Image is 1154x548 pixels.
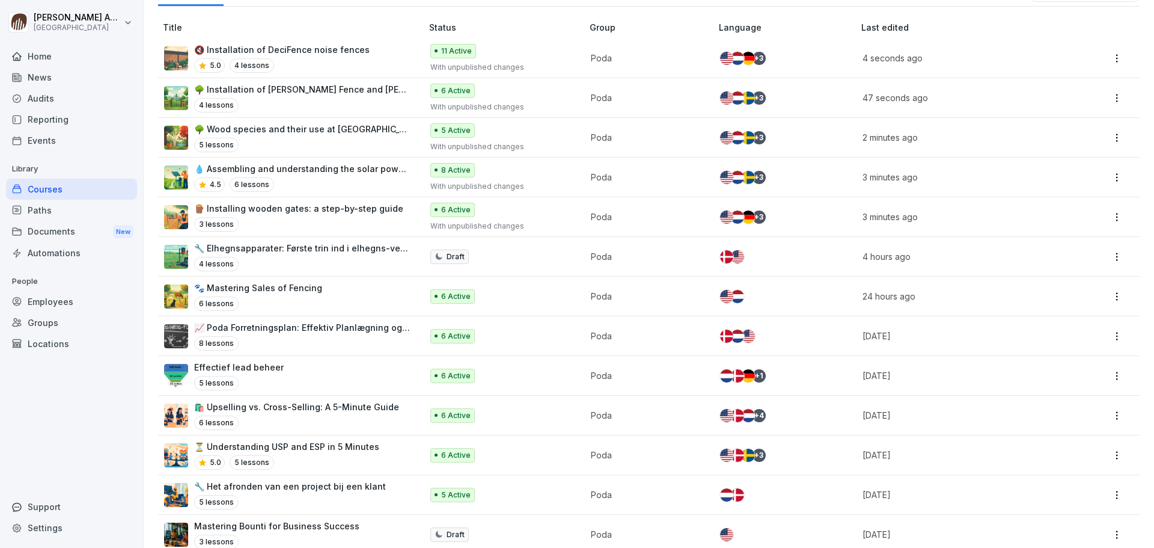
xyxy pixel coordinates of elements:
[113,225,133,239] div: New
[591,171,700,183] p: Poda
[6,88,137,109] div: Audits
[742,330,755,343] img: us.svg
[590,21,714,34] p: Group
[430,141,570,152] p: With unpublished changes
[753,409,766,422] div: + 4
[430,181,570,192] p: With unpublished changes
[6,517,137,538] div: Settings
[6,159,137,179] p: Library
[6,109,137,130] div: Reporting
[720,488,733,502] img: nl.svg
[862,52,1054,64] p: 4 seconds ago
[6,200,137,221] a: Paths
[731,171,744,184] img: nl.svg
[6,221,137,243] a: DocumentsNew
[194,297,239,311] p: 6 lessons
[441,490,471,500] p: 5 Active
[720,330,733,343] img: dk.svg
[194,440,379,453] p: ⏳ Understanding USP and ESP in 5 Minutes
[164,404,188,428] img: g4gd9d39w4p3s4dr2i7gla5s.png
[731,131,744,144] img: nl.svg
[731,488,744,502] img: dk.svg
[6,46,137,67] div: Home
[742,449,755,462] img: se.svg
[164,46,188,70] img: thgb2mx0bhcepjhojq3x82qb.png
[194,257,239,271] p: 4 lessons
[194,480,386,493] p: 🔧 Het afronden van een project bij een klant
[742,91,755,105] img: se.svg
[591,409,700,422] p: Poda
[164,443,188,467] img: ghfaes66icgjudemyzanc5gs.png
[6,242,137,263] div: Automations
[591,250,700,263] p: Poda
[591,528,700,541] p: Poda
[6,291,137,312] div: Employees
[742,211,755,224] img: de.svg
[194,123,410,135] p: 🌳 Wood species and their use at [GEOGRAPHIC_DATA]
[742,131,755,144] img: se.svg
[6,67,137,88] a: News
[731,290,744,303] img: nl.svg
[720,369,733,383] img: nl.svg
[230,177,274,192] p: 6 lessons
[430,102,570,112] p: With unpublished changes
[862,409,1054,422] p: [DATE]
[34,13,121,23] p: [PERSON_NAME] Andreasen
[164,165,188,189] img: akw15qmbc8lz96rhhyr6ygo8.png
[194,376,239,390] p: 5 lessons
[591,52,700,64] p: Poda
[164,245,188,269] img: fj77uby0edc8j7511z6kteqq.png
[862,330,1054,342] p: [DATE]
[441,331,471,342] p: 6 Active
[210,457,221,468] p: 5.0
[164,86,188,110] img: jizd591trzcmgkwg7phjhdyp.png
[719,21,856,34] p: Language
[441,291,471,302] p: 6 Active
[862,250,1054,263] p: 4 hours ago
[34,23,121,32] p: [GEOGRAPHIC_DATA]
[441,165,471,176] p: 8 Active
[194,242,410,254] p: 🔧 Elhegnsapparater: Første trin ind i elhegns-verdenen
[742,369,755,383] img: de.svg
[591,488,700,501] p: Poda
[731,211,744,224] img: nl.svg
[731,250,744,263] img: us.svg
[591,290,700,303] p: Poda
[210,60,221,71] p: 5.0
[164,126,188,150] img: gb4uxy99b9loxgm7rcriajjo.png
[753,131,766,144] div: + 3
[862,449,1054,461] p: [DATE]
[194,162,410,175] p: 💧 Assembling and understanding the solar powered field pump
[194,83,410,96] p: 🌳 Installation of [PERSON_NAME] Fence and [PERSON_NAME][GEOGRAPHIC_DATA]
[753,449,766,462] div: + 3
[430,221,570,232] p: With unpublished changes
[194,361,284,374] p: Effectief lead beheer
[720,91,733,105] img: us.svg
[731,91,744,105] img: nl.svg
[164,364,188,388] img: ii4te864lx8a59yyzo957qwk.png
[194,495,239,510] p: 5 lessons
[720,290,733,303] img: us.svg
[230,58,274,73] p: 4 lessons
[6,130,137,151] a: Events
[731,330,744,343] img: nl.svg
[862,91,1054,104] p: 47 seconds ago
[6,312,137,333] a: Groups
[6,333,137,354] a: Locations
[731,369,744,383] img: dk.svg
[591,369,700,382] p: Poda
[720,171,733,184] img: us.svg
[862,211,1054,223] p: 3 minutes ago
[194,520,359,532] p: Mastering Bounti for Business Success
[720,52,733,65] img: us.svg
[862,290,1054,303] p: 24 hours ago
[210,179,221,190] p: 4.5
[862,528,1054,541] p: [DATE]
[441,371,471,381] p: 6 Active
[164,324,188,348] img: wy6jvvzx1dplnljbx559lfsf.png
[429,21,585,34] p: Status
